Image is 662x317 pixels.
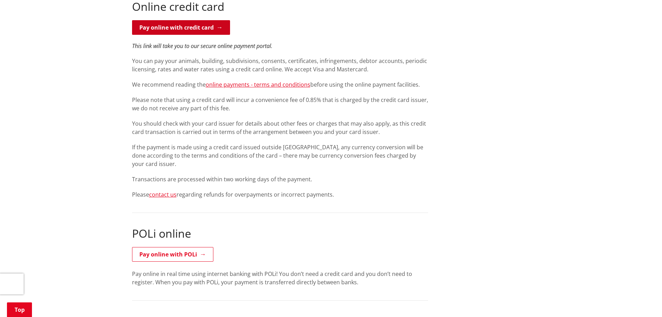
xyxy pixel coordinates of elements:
a: Pay online with credit card [132,20,230,35]
a: online payments - terms and conditions [206,81,310,88]
a: Top [7,302,32,317]
em: This link will take you to our secure online payment portal. [132,42,272,50]
h2: POLi online [132,227,428,240]
p: Pay online in real time using internet banking with POLi! You don’t need a credit card and you do... [132,270,428,286]
a: contact us [149,191,177,198]
p: We recommend reading the before using the online payment facilities. [132,80,428,89]
p: If the payment is made using a credit card issued outside [GEOGRAPHIC_DATA], any currency convers... [132,143,428,168]
p: Please note that using a credit card will incur a convenience fee of 0.85% that is charged by the... [132,96,428,112]
p: Please regarding refunds for overpayments or incorrect payments. [132,190,428,199]
p: You should check with your card issuer for details about other fees or charges that may also appl... [132,119,428,136]
a: Pay online with POLi [132,247,213,262]
iframe: Messenger Launcher [630,288,655,313]
p: Transactions are processed within two working days of the payment. [132,175,428,183]
p: You can pay your animals, building, subdivisions, consents, certificates, infringements, debtor a... [132,57,428,73]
